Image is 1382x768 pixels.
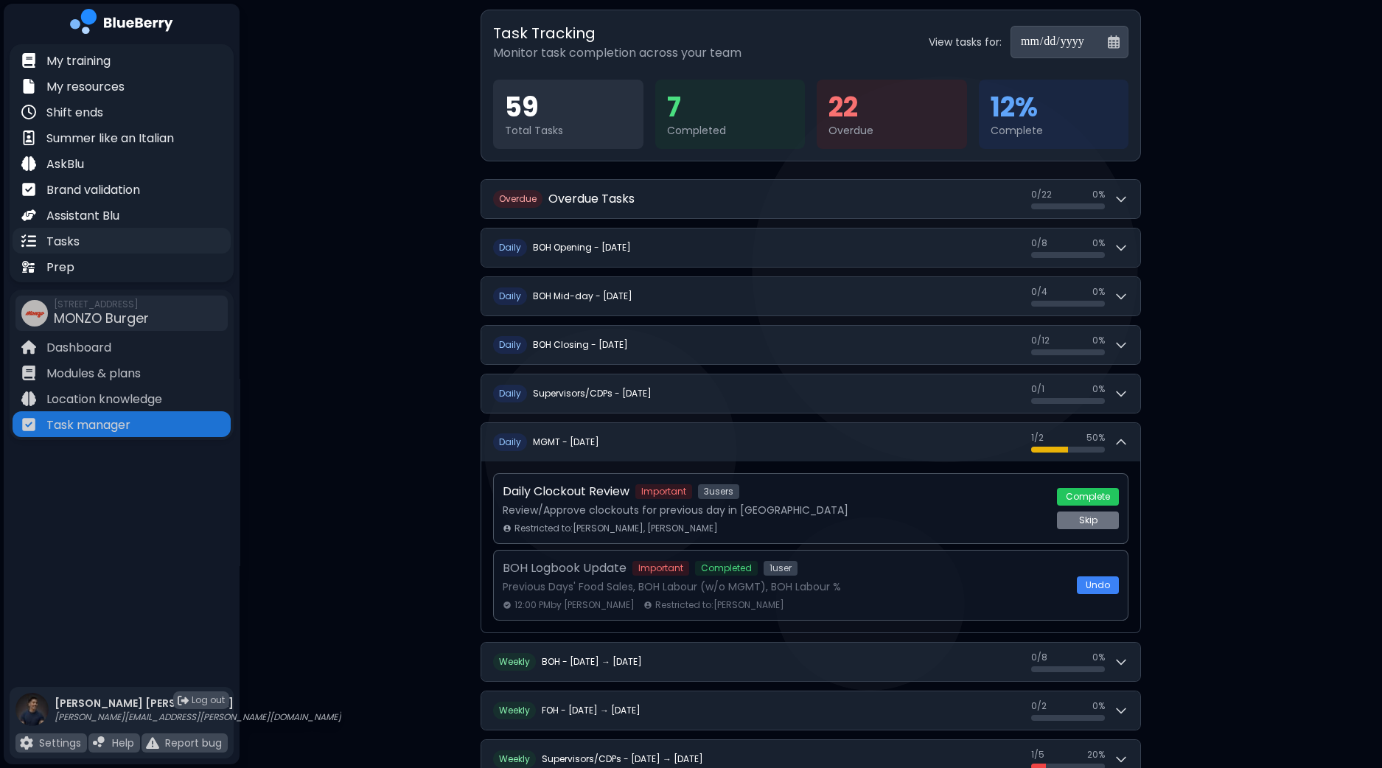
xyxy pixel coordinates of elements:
[21,182,36,197] img: file icon
[533,290,632,302] h2: BOH Mid-day - [DATE]
[508,655,530,668] span: eekly
[533,436,599,448] h2: MGMT - [DATE]
[505,124,632,137] div: Total Tasks
[20,736,33,750] img: file icon
[481,643,1140,681] button: WeeklyBOH - [DATE] → [DATE]0/80%
[55,711,341,723] p: [PERSON_NAME][EMAIL_ADDRESS][PERSON_NAME][DOMAIN_NAME]
[1092,383,1105,395] span: 0 %
[1057,488,1119,506] button: Complete
[165,736,222,750] p: Report bug
[493,433,527,451] span: D
[505,290,521,302] span: aily
[1092,335,1105,346] span: 0 %
[70,9,173,39] img: company logo
[481,423,1140,461] button: DailyMGMT - [DATE]1/250%
[21,53,36,68] img: file icon
[1077,576,1119,594] button: Undo
[46,365,141,383] p: Modules & plans
[828,124,955,137] div: Overdue
[21,208,36,223] img: file icon
[514,599,635,611] span: 12:00 PM by [PERSON_NAME]
[764,561,798,576] span: 1 user
[493,44,741,62] p: Monitor task completion across your team
[21,340,36,355] img: file icon
[505,241,521,254] span: aily
[481,326,1140,364] button: DailyBOH Closing - [DATE]0/120%
[548,190,635,208] h2: Overdue Tasks
[667,91,794,124] div: 7
[493,190,542,208] span: O
[178,695,189,706] img: logout
[493,750,536,768] span: W
[46,416,130,434] p: Task manager
[54,309,149,327] span: MONZO Burger
[46,339,111,357] p: Dashboard
[1086,432,1105,444] span: 50 %
[46,52,111,70] p: My training
[21,366,36,380] img: file icon
[21,391,36,406] img: file icon
[493,239,527,256] span: D
[542,753,703,765] h2: Supervisors/CDPs - [DATE] → [DATE]
[21,105,36,119] img: file icon
[21,259,36,274] img: file icon
[503,503,1048,517] p: Review/Approve clockouts for previous day in [GEOGRAPHIC_DATA]
[46,233,80,251] p: Tasks
[991,91,1117,124] div: 12 %
[533,339,628,351] h2: BOH Closing - [DATE]
[1031,335,1050,346] span: 0 / 12
[493,287,527,305] span: D
[46,181,140,199] p: Brand validation
[481,180,1140,218] button: OverdueOverdue Tasks0/220%
[481,277,1140,315] button: DailyBOH Mid-day - [DATE]0/40%
[46,391,162,408] p: Location knowledge
[112,736,134,750] p: Help
[505,91,632,124] div: 59
[146,736,159,750] img: file icon
[1031,749,1044,761] span: 1 / 5
[991,124,1117,137] div: Complete
[493,385,527,402] span: D
[15,693,49,741] img: profile photo
[1031,700,1047,712] span: 0 / 2
[1057,512,1119,529] button: Skip
[506,192,537,205] span: verdue
[21,417,36,432] img: file icon
[508,704,530,716] span: eekly
[698,484,739,499] span: 3 user s
[481,228,1140,267] button: DailyBOH Opening - [DATE]0/80%
[1087,749,1105,761] span: 20 %
[635,484,692,499] span: Important
[46,259,74,276] p: Prep
[46,78,125,96] p: My resources
[505,338,521,351] span: aily
[21,79,36,94] img: file icon
[21,234,36,248] img: file icon
[21,156,36,171] img: file icon
[1092,652,1105,663] span: 0 %
[503,559,627,577] p: BOH Logbook Update
[481,374,1140,413] button: DailySupervisors/CDPs - [DATE]0/10%
[505,436,521,448] span: aily
[493,336,527,354] span: D
[503,483,629,500] p: Daily Clockout Review
[1031,286,1047,298] span: 0 / 4
[1092,700,1105,712] span: 0 %
[93,736,106,750] img: file icon
[632,561,689,576] span: Important
[514,523,718,534] span: Restricted to: [PERSON_NAME], [PERSON_NAME]
[1031,237,1047,249] span: 0 / 8
[46,130,174,147] p: Summer like an Italian
[695,561,758,576] span: Completed
[39,736,81,750] p: Settings
[505,387,521,399] span: aily
[1092,286,1105,298] span: 0 %
[1031,383,1044,395] span: 0 / 1
[655,599,784,611] span: Restricted to: [PERSON_NAME]
[1031,189,1052,200] span: 0 / 22
[46,104,103,122] p: Shift ends
[54,299,149,310] span: [STREET_ADDRESS]
[481,691,1140,730] button: WeeklyFOH - [DATE] → [DATE]0/20%
[828,91,955,124] div: 22
[46,207,119,225] p: Assistant Blu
